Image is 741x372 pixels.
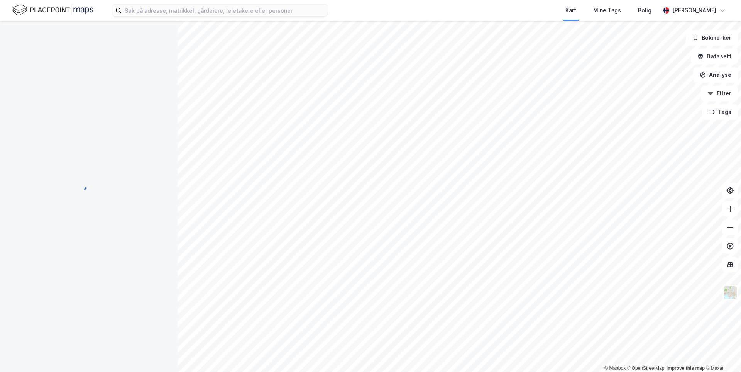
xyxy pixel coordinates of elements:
[693,67,738,83] button: Analyse
[723,285,738,300] img: Z
[83,186,95,198] img: spinner.a6d8c91a73a9ac5275cf975e30b51cfb.svg
[604,365,626,371] a: Mapbox
[667,365,705,371] a: Improve this map
[12,3,93,17] img: logo.f888ab2527a4732fd821a326f86c7f29.svg
[638,6,651,15] div: Bolig
[627,365,665,371] a: OpenStreetMap
[122,5,328,16] input: Søk på adresse, matrikkel, gårdeiere, leietakere eller personer
[565,6,576,15] div: Kart
[672,6,716,15] div: [PERSON_NAME]
[702,335,741,372] div: Kontrollprogram for chat
[691,49,738,64] button: Datasett
[593,6,621,15] div: Mine Tags
[702,104,738,120] button: Tags
[701,86,738,101] button: Filter
[686,30,738,46] button: Bokmerker
[702,335,741,372] iframe: Chat Widget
